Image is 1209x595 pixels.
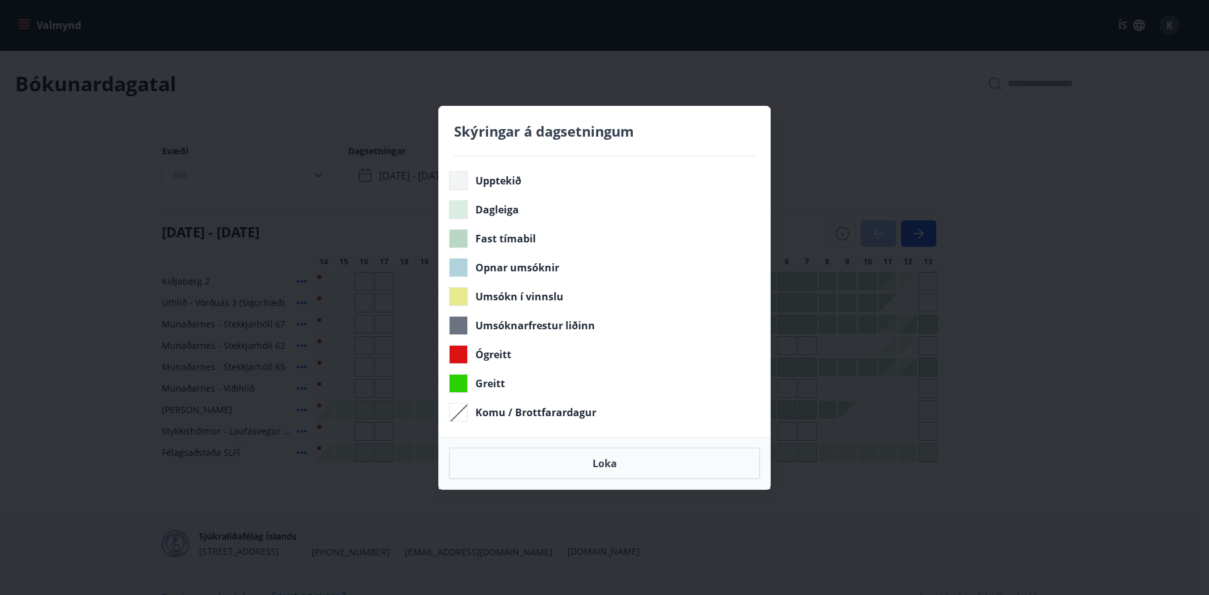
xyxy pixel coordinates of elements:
span: Fast tímabil [475,232,536,246]
span: Umsóknarfrestur liðinn [475,319,595,332]
span: Greitt [475,377,505,390]
span: Ógreitt [475,348,511,361]
span: Komu / Brottfarardagur [475,405,596,419]
span: Dagleiga [475,203,519,217]
h4: Skýringar á dagsetningum [454,122,755,140]
span: Upptekið [475,174,521,188]
button: Loka [449,448,760,479]
span: Umsókn í vinnslu [475,290,564,303]
span: Opnar umsóknir [475,261,559,275]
